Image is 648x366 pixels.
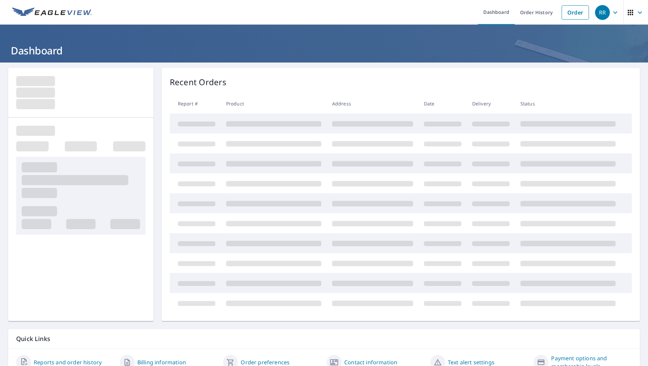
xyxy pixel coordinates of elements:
th: Report # [170,94,221,114]
div: RR [595,5,610,20]
a: Order [562,5,589,20]
th: Status [515,94,621,114]
p: Recent Orders [170,76,226,88]
p: Quick Links [16,335,632,343]
h1: Dashboard [8,44,640,57]
th: Date [418,94,467,114]
th: Product [221,94,327,114]
th: Address [327,94,418,114]
img: EV Logo [12,7,92,18]
th: Delivery [467,94,515,114]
